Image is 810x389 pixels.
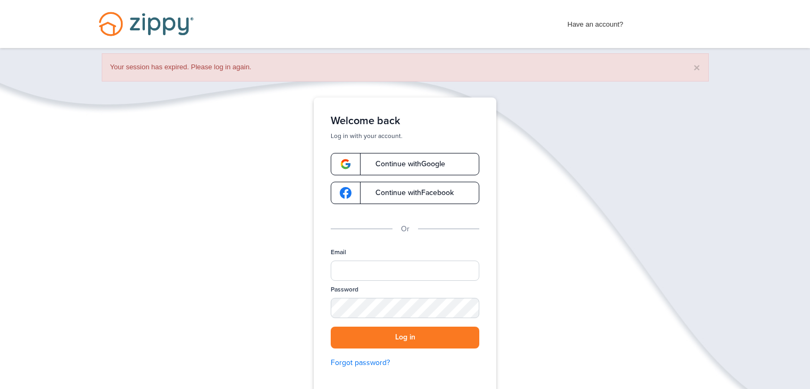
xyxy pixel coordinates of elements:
[331,115,479,127] h1: Welcome back
[401,223,410,235] p: Or
[102,53,709,82] div: Your session has expired. Please log in again.
[331,153,479,175] a: google-logoContinue withGoogle
[693,62,700,73] button: ×
[568,13,624,30] span: Have an account?
[331,261,479,281] input: Email
[331,298,479,318] input: Password
[331,132,479,140] p: Log in with your account.
[365,189,454,197] span: Continue with Facebook
[340,187,351,199] img: google-logo
[340,158,351,170] img: google-logo
[331,248,346,257] label: Email
[331,285,358,294] label: Password
[331,357,479,369] a: Forgot password?
[331,182,479,204] a: google-logoContinue withFacebook
[331,327,479,349] button: Log in
[365,160,445,168] span: Continue with Google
